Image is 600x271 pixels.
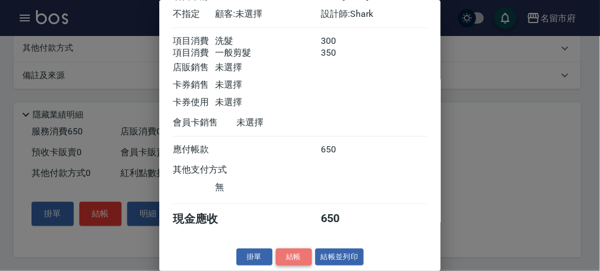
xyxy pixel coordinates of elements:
div: 650 [321,144,364,156]
button: 掛單 [236,249,272,266]
div: 洗髮 [215,35,321,47]
div: 設計師: Shark [321,8,427,20]
div: 未選擇 [215,97,321,109]
div: 350 [321,47,364,59]
div: 會員卡銷售 [173,117,236,129]
div: 一般剪髮 [215,47,321,59]
button: 結帳 [276,249,312,266]
div: 卡券銷售 [173,79,215,91]
div: 現金應收 [173,211,236,227]
div: 未選擇 [215,79,321,91]
div: 項目消費 [173,35,215,47]
button: 結帳並列印 [315,249,364,266]
div: 卡券使用 [173,97,215,109]
div: 未選擇 [215,62,321,74]
div: 650 [321,211,364,227]
div: 不指定 [173,8,215,20]
div: 無 [215,182,321,193]
div: 300 [321,35,364,47]
div: 應付帳款 [173,144,215,156]
div: 店販銷售 [173,62,215,74]
div: 未選擇 [236,117,342,129]
div: 顧客: 未選擇 [215,8,321,20]
div: 其他支付方式 [173,164,258,176]
div: 項目消費 [173,47,215,59]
